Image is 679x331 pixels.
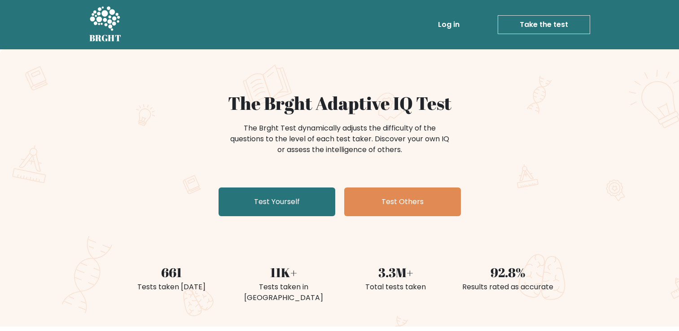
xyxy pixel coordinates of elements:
a: Take the test [498,15,590,34]
h1: The Brght Adaptive IQ Test [121,92,559,114]
a: BRGHT [89,4,122,46]
div: Tests taken [DATE] [121,282,222,292]
div: The Brght Test dynamically adjusts the difficulty of the questions to the level of each test take... [228,123,452,155]
div: 3.3M+ [345,263,447,282]
h5: BRGHT [89,33,122,44]
div: 11K+ [233,263,334,282]
a: Test Yourself [219,187,335,216]
a: Log in [434,16,463,34]
div: Results rated as accurate [457,282,559,292]
a: Test Others [344,187,461,216]
div: 661 [121,263,222,282]
div: Total tests taken [345,282,447,292]
div: 92.8% [457,263,559,282]
div: Tests taken in [GEOGRAPHIC_DATA] [233,282,334,303]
